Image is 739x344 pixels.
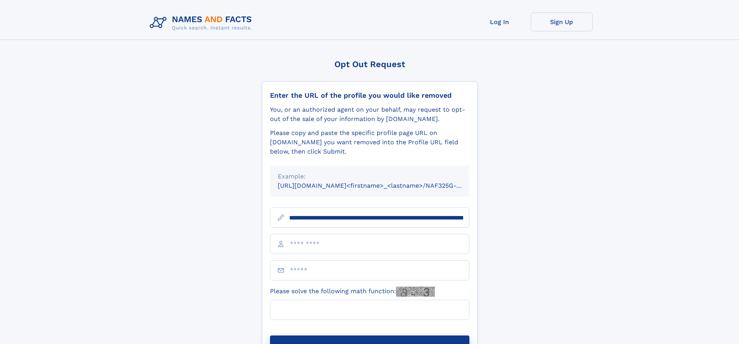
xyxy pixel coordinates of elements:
[278,172,462,181] div: Example:
[270,105,469,124] div: You, or an authorized agent on your behalf, may request to opt-out of the sale of your informatio...
[469,12,531,31] a: Log In
[531,12,593,31] a: Sign Up
[270,287,435,297] label: Please solve the following math function:
[147,12,258,33] img: Logo Names and Facts
[270,91,469,100] div: Enter the URL of the profile you would like removed
[262,59,478,69] div: Opt Out Request
[278,182,484,189] small: [URL][DOMAIN_NAME]<firstname>_<lastname>/NAF325G-xxxxxxxx
[270,128,469,156] div: Please copy and paste the specific profile page URL on [DOMAIN_NAME] you want removed into the Pr...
